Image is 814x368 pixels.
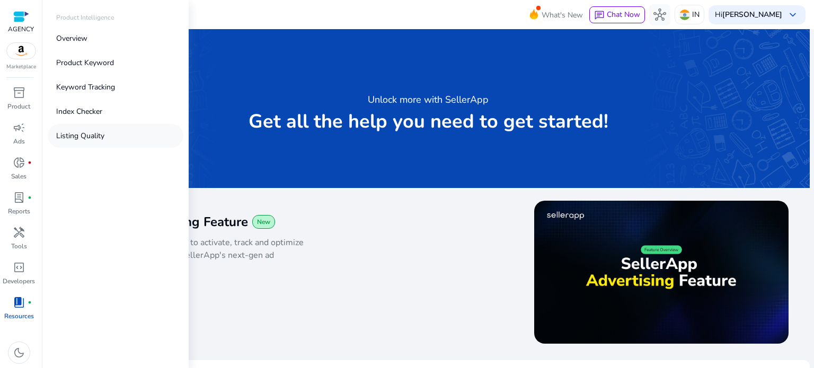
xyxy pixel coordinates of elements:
[786,8,799,21] span: keyboard_arrow_down
[28,160,32,165] span: fiber_manual_record
[649,4,670,25] button: hub
[3,276,35,286] p: Developers
[11,241,27,251] p: Tools
[679,10,690,20] img: in.svg
[13,226,25,239] span: handyman
[11,172,26,181] p: Sales
[249,111,608,132] p: Get all the help you need to get started!
[7,43,36,59] img: amazon.svg
[13,137,25,146] p: Ads
[607,10,640,20] span: Chat Now
[722,10,782,20] b: [PERSON_NAME]
[56,106,102,117] p: Index Checker
[7,102,30,111] p: Product
[8,207,30,216] p: Reports
[56,33,87,44] p: Overview
[368,92,489,107] h3: Unlock more with SellerApp
[594,10,605,21] span: chat
[13,121,25,134] span: campaign
[692,5,700,24] p: IN
[13,86,25,99] span: inventory_2
[13,191,25,204] span: lab_profile
[28,195,32,200] span: fiber_manual_record
[8,24,34,34] p: AGENCY
[6,63,36,71] p: Marketplace
[589,6,645,23] button: chatChat Now
[542,6,583,24] span: What's New
[534,201,789,344] img: maxresdefault.jpg
[13,296,25,309] span: book_4
[13,261,25,274] span: code_blocks
[28,300,32,304] span: fiber_manual_record
[56,13,114,22] p: Product Intelligence
[13,156,25,169] span: donut_small
[56,57,114,68] p: Product Keyword
[13,346,25,359] span: dark_mode
[257,218,270,226] span: New
[715,11,782,19] p: Hi
[653,8,666,21] span: hub
[56,130,104,141] p: Listing Quality
[56,82,115,93] p: Keyword Tracking
[4,311,34,321] p: Resources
